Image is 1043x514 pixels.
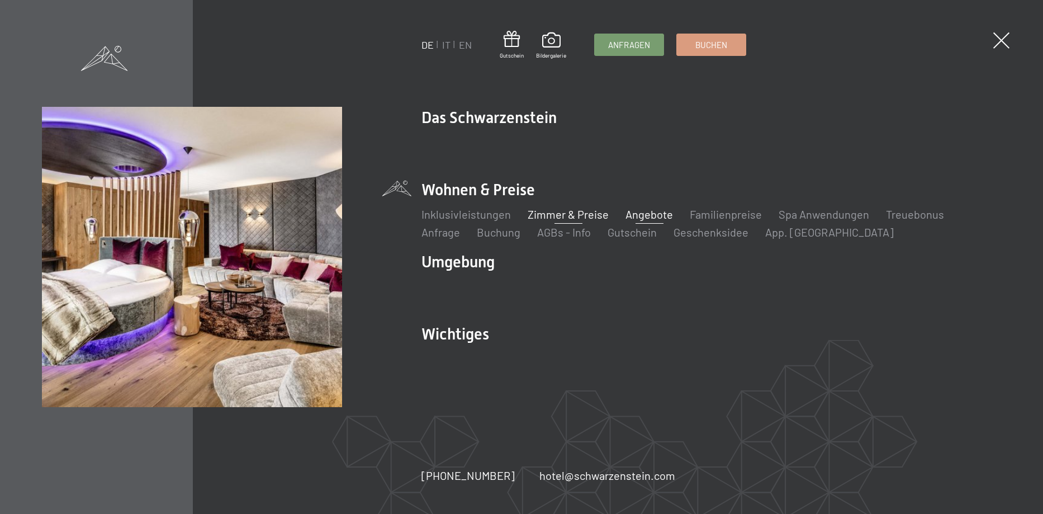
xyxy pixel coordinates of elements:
[421,39,434,51] a: DE
[608,39,650,51] span: Anfragen
[421,468,515,483] a: [PHONE_NUMBER]
[477,225,520,239] a: Buchung
[442,39,451,51] a: IT
[765,225,894,239] a: App. [GEOGRAPHIC_DATA]
[421,208,511,221] a: Inklusivleistungen
[539,468,675,483] a: hotel@schwarzenstein.com
[690,208,762,221] a: Familienpreise
[528,208,609,221] a: Zimmer & Preise
[459,39,472,51] a: EN
[500,31,524,59] a: Gutschein
[536,51,566,59] span: Bildergalerie
[500,51,524,59] span: Gutschein
[536,32,566,59] a: Bildergalerie
[779,208,869,221] a: Spa Anwendungen
[595,34,663,55] a: Anfragen
[537,225,591,239] a: AGBs - Info
[421,469,515,482] span: [PHONE_NUMBER]
[625,208,673,221] a: Angebote
[421,225,460,239] a: Anfrage
[608,225,657,239] a: Gutschein
[677,34,746,55] a: Buchen
[695,39,727,51] span: Buchen
[886,208,944,221] a: Treuebonus
[674,225,748,239] a: Geschenksidee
